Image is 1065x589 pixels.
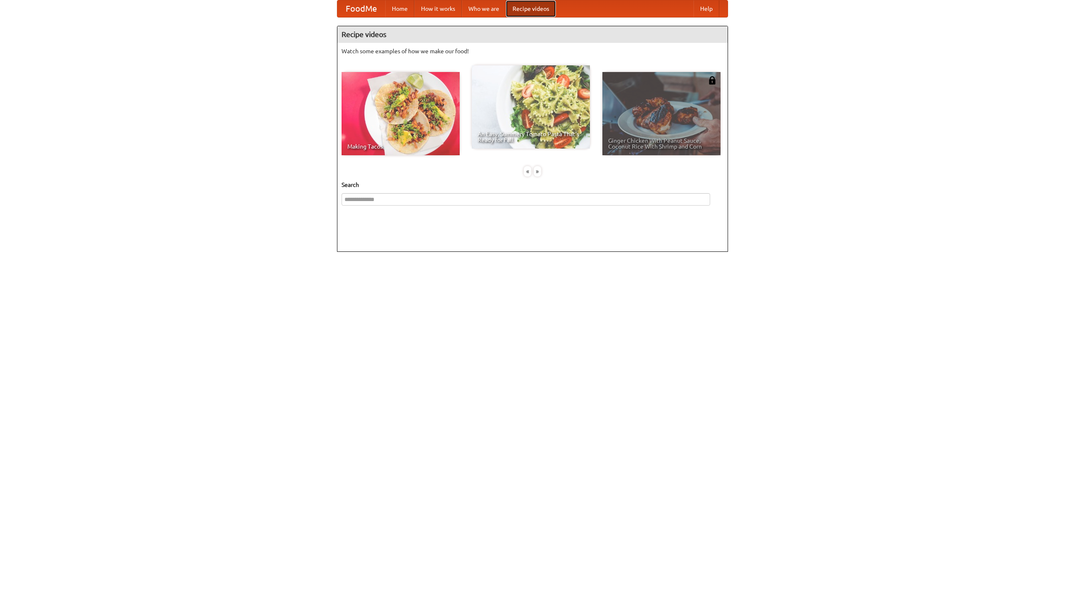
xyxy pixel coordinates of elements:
div: « [524,166,531,176]
a: Who we are [462,0,506,17]
h5: Search [342,181,723,189]
a: Recipe videos [506,0,556,17]
span: An Easy, Summery Tomato Pasta That's Ready for Fall [478,131,584,143]
div: » [534,166,541,176]
a: FoodMe [337,0,385,17]
a: An Easy, Summery Tomato Pasta That's Ready for Fall [472,65,590,149]
p: Watch some examples of how we make our food! [342,47,723,55]
a: Making Tacos [342,72,460,155]
h4: Recipe videos [337,26,728,43]
a: Help [693,0,719,17]
a: How it works [414,0,462,17]
a: Home [385,0,414,17]
span: Making Tacos [347,144,454,149]
img: 483408.png [708,76,716,84]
